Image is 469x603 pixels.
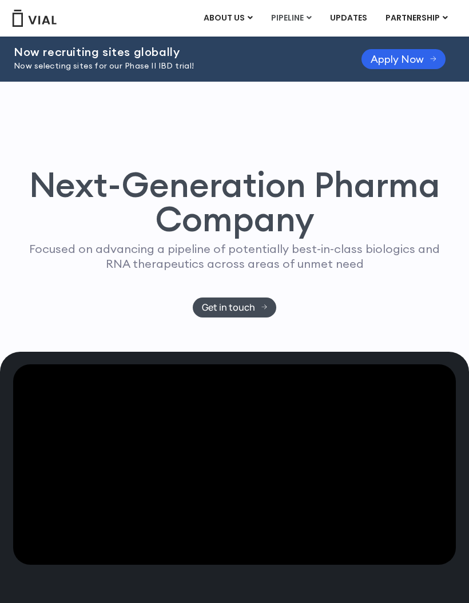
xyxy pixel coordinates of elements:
a: UPDATES [321,9,376,28]
a: PARTNERSHIPMenu Toggle [376,9,457,28]
img: Vial Logo [11,10,57,27]
h1: Next-Generation Pharma Company [23,167,446,236]
p: Now selecting sites for our Phase II IBD trial! [14,60,333,73]
p: Focused on advancing a pipeline of potentially best-in-class biologics and RNA therapeutics acros... [23,242,446,271]
h2: Now recruiting sites globally [14,46,333,58]
span: Apply Now [371,55,424,63]
a: PIPELINEMenu Toggle [262,9,320,28]
a: Get in touch [193,298,277,317]
a: ABOUT USMenu Toggle [194,9,261,28]
span: Get in touch [202,303,255,312]
a: Apply Now [361,49,446,69]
